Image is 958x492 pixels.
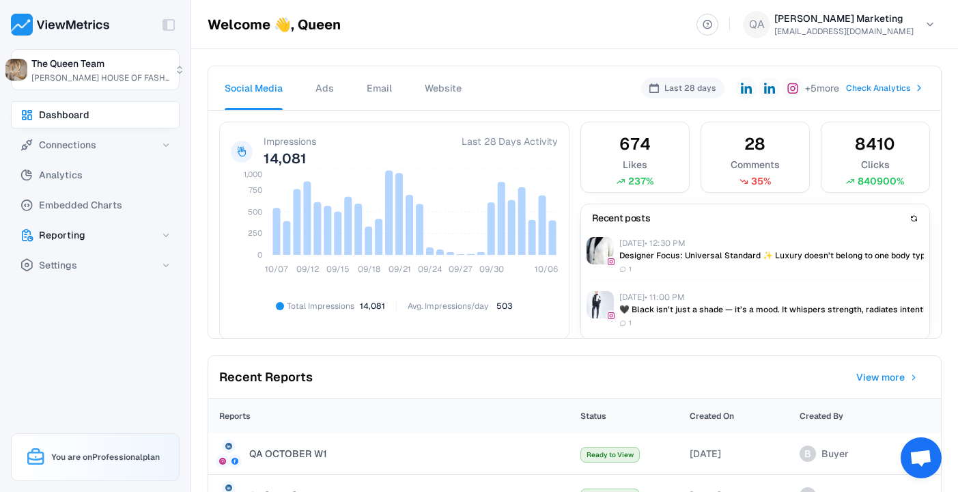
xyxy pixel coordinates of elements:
[587,291,614,318] img: Post thumbnail
[248,207,262,217] tspan: 500
[360,300,385,312] span: 14,081
[418,264,442,275] tspan: 09/24
[821,447,849,461] span: Buyer
[619,237,686,249] div: [DATE] • 12:30 PM
[619,133,651,155] div: 674
[11,131,180,159] button: Connections
[39,227,85,243] span: Reporting
[39,167,83,183] span: Analytics
[208,16,341,33] h1: Welcome 👋, Queen
[751,174,772,188] span: 35 %
[794,399,941,433] th: Created By
[11,14,110,36] img: ViewMetrics's logo with text
[257,250,262,260] tspan: 0
[11,221,180,249] button: Reporting
[219,367,313,387] h2: Recent Reports
[587,286,925,333] div: Post thumbnail[DATE]• 11:00 PM🖤 Black isn’t just a shade — it’s a mood. It whispers strength, rad...
[449,264,473,275] tspan: 09/27
[619,305,925,315] p: 🖤 Black isn’t just a shade — it’s a mood. It whispers strength, radiates intention, and commands ...
[326,264,350,275] tspan: 09/15
[408,300,488,312] span: Avg. Impressions/day
[901,437,942,478] div: Open chat
[805,81,839,95] span: + 5 more
[690,447,789,461] div: [DATE]
[39,137,96,153] span: Connections
[587,232,925,280] div: Post thumbnail[DATE]• 12:30 PMDesigner Focus: Universal Standard ✨ Luxury doesn’t belong to one b...
[587,237,614,264] img: Post thumbnail
[25,445,165,469] h3: You are on Professional plan
[575,399,685,433] th: Status
[856,370,905,384] span: View more
[628,174,654,188] span: 237 %
[855,133,895,155] div: 8410
[861,158,890,172] div: Clicks
[425,82,462,94] span: Website
[535,264,558,275] tspan: 10/06
[296,264,319,275] tspan: 09/12
[619,251,925,261] p: Designer Focus: Universal Standard ✨ Luxury doesn’t belong to one body type. It belongs to every ...
[208,399,575,433] th: Reports
[774,25,914,38] p: [EMAIL_ADDRESS][DOMAIN_NAME]
[225,82,283,94] span: Social Media
[846,80,925,96] a: Check Analytics
[287,300,354,312] span: Total Impressions
[774,12,914,25] h6: [PERSON_NAME] Marketing
[664,82,716,94] p: Last 28 days
[619,291,685,303] div: [DATE] • 11:00 PM
[11,101,180,128] button: Dashboard
[858,174,905,188] span: 840900 %
[244,169,262,179] tspan: 1,000
[39,197,122,213] span: Embedded Charts
[496,300,513,312] span: 503
[11,191,180,219] button: Embedded Charts
[800,446,816,462] span: B
[315,81,334,95] span: Ads
[265,264,288,275] tspan: 10/07
[684,399,794,433] th: Created On
[358,264,380,275] tspan: 09/18
[264,135,316,148] h3: Impressions
[249,185,262,195] tspan: 750
[5,59,27,81] img: The Queen Team
[580,447,640,463] span: Ready to View
[462,135,558,148] div: Last 28 Days Activity
[248,228,262,238] tspan: 250
[31,55,104,72] span: The Queen Team
[744,133,765,155] div: 28
[249,447,327,461] span: QA OCTOBER W1
[623,158,647,172] div: Likes
[731,158,780,172] div: Comments
[845,368,930,387] button: View more
[743,11,770,38] span: QA
[39,107,89,123] span: Dashboard
[31,72,169,84] span: [PERSON_NAME] HOUSE OF FASH...
[389,264,411,275] tspan: 09/21
[39,257,77,273] span: Settings
[479,264,504,275] tspan: 09/30
[11,251,180,279] button: Settings
[11,161,180,189] button: Analytics
[367,81,392,95] span: Email
[846,82,911,94] span: Check Analytics
[592,211,651,225] div: Recent posts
